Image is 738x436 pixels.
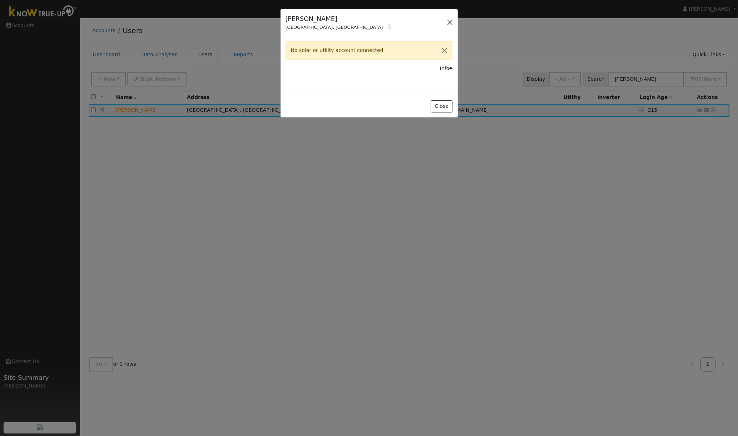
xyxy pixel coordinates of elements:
[286,25,383,30] span: [GEOGRAPHIC_DATA], [GEOGRAPHIC_DATA]
[286,41,453,59] div: No solar or utility account connected
[431,100,452,112] button: Close
[286,14,393,23] h5: [PERSON_NAME]
[440,65,453,72] div: Info
[387,24,393,30] a: Map
[437,42,452,59] button: Close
